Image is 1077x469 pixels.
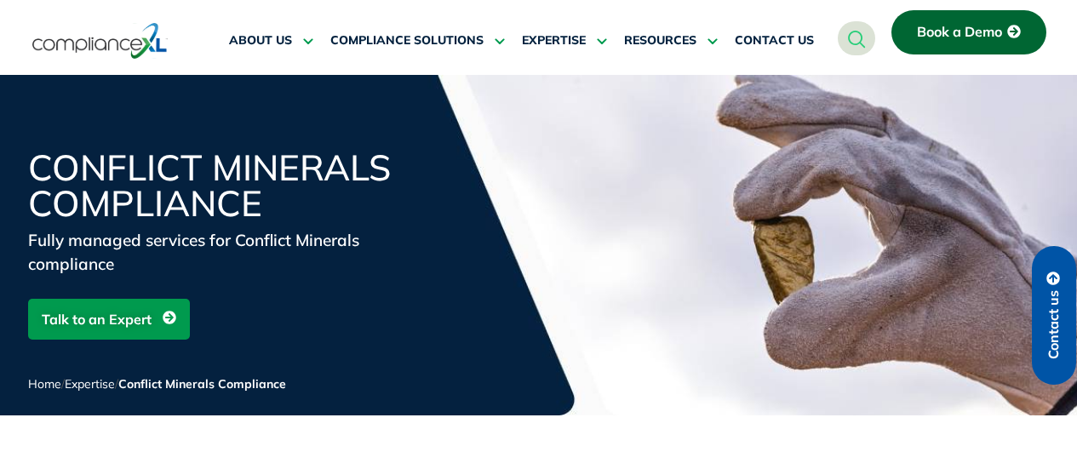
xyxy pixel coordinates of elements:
[229,33,292,49] span: ABOUT US
[330,33,484,49] span: COMPLIANCE SOLUTIONS
[28,376,61,392] a: Home
[735,20,814,61] a: CONTACT US
[65,376,115,392] a: Expertise
[891,10,1046,54] a: Book a Demo
[118,376,286,392] span: Conflict Minerals Compliance
[838,21,875,55] a: navsearch-button
[522,20,607,61] a: EXPERTISE
[1032,246,1076,385] a: Contact us
[28,228,437,276] div: Fully managed services for Conflict Minerals compliance
[624,33,696,49] span: RESOURCES
[624,20,718,61] a: RESOURCES
[229,20,313,61] a: ABOUT US
[1046,290,1062,359] span: Contact us
[32,21,168,60] img: logo-one.svg
[28,150,437,221] h1: Conflict Minerals Compliance
[735,33,814,49] span: CONTACT US
[42,303,152,335] span: Talk to an Expert
[522,33,586,49] span: EXPERTISE
[917,25,1002,40] span: Book a Demo
[28,376,286,392] span: / /
[330,20,505,61] a: COMPLIANCE SOLUTIONS
[28,299,190,340] a: Talk to an Expert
